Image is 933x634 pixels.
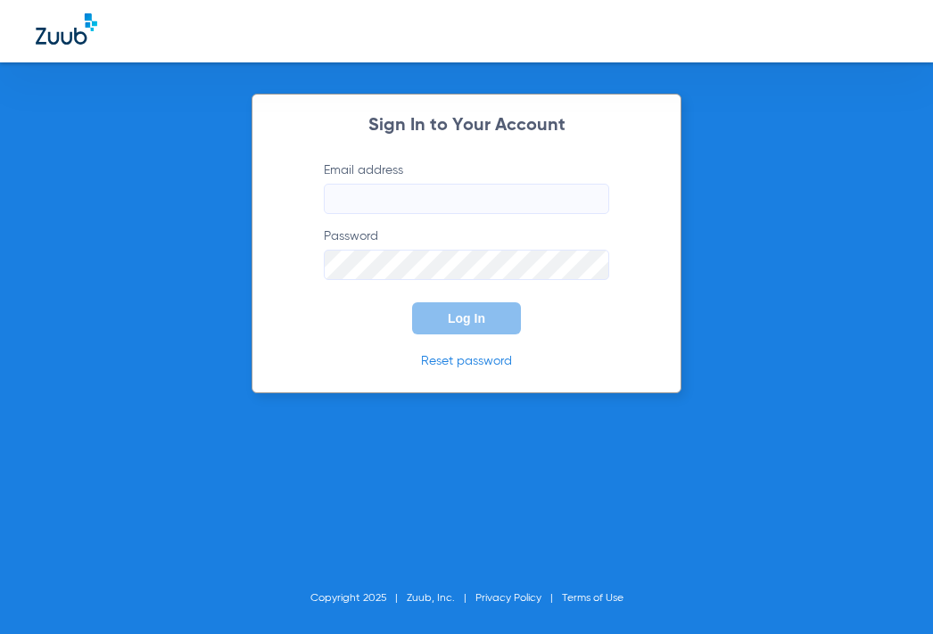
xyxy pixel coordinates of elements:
[412,302,521,334] button: Log In
[324,184,609,214] input: Email address
[448,311,485,325] span: Log In
[324,227,609,280] label: Password
[421,355,512,367] a: Reset password
[297,117,636,135] h2: Sign In to Your Account
[36,13,97,45] img: Zuub Logo
[475,593,541,604] a: Privacy Policy
[562,593,623,604] a: Terms of Use
[310,589,407,607] li: Copyright 2025
[324,161,609,214] label: Email address
[407,589,475,607] li: Zuub, Inc.
[324,250,609,280] input: Password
